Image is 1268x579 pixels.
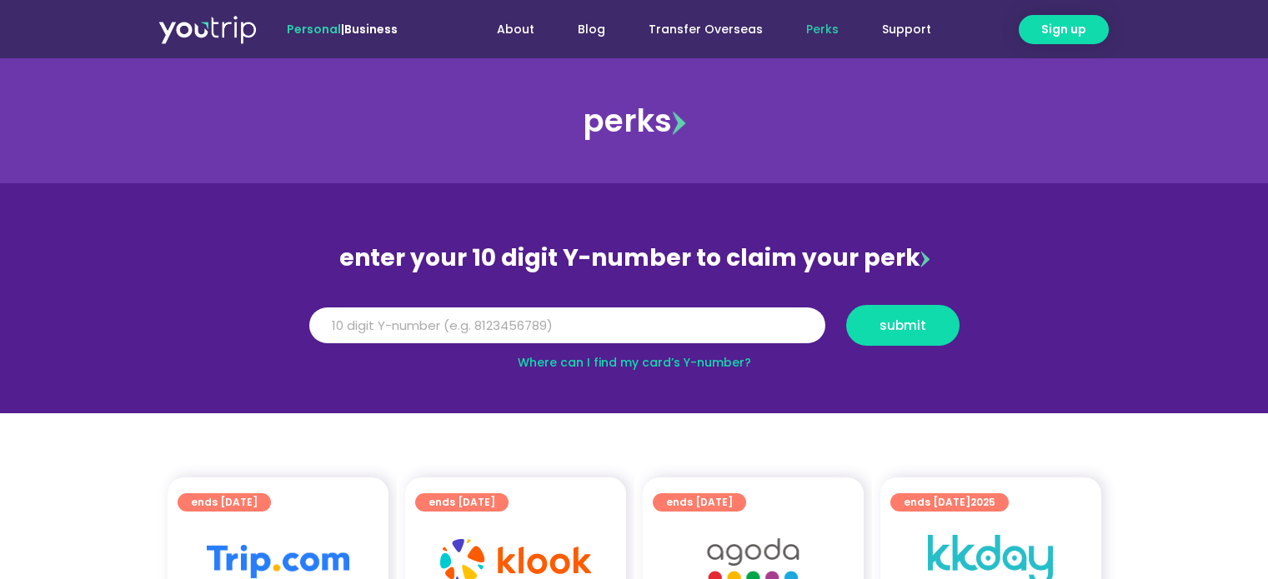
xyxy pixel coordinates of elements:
[178,493,271,512] a: ends [DATE]
[627,14,784,45] a: Transfer Overseas
[415,493,509,512] a: ends [DATE]
[344,21,398,37] a: Business
[1041,21,1086,38] span: Sign up
[518,354,751,371] a: Where can I find my card’s Y-number?
[429,493,495,512] span: ends [DATE]
[191,493,258,512] span: ends [DATE]
[904,493,995,512] span: ends [DATE]
[890,493,1009,512] a: ends [DATE]2025
[880,319,926,332] span: submit
[287,21,398,37] span: |
[475,14,556,45] a: About
[556,14,627,45] a: Blog
[309,307,825,344] input: 10 digit Y-number (e.g. 8123456789)
[846,305,960,346] button: submit
[784,14,860,45] a: Perks
[301,237,968,280] div: enter your 10 digit Y-number to claim your perk
[287,21,341,37] span: Personal
[970,495,995,509] span: 2025
[860,14,953,45] a: Support
[666,493,733,512] span: ends [DATE]
[653,493,746,512] a: ends [DATE]
[1019,15,1109,44] a: Sign up
[443,14,953,45] nav: Menu
[309,305,960,358] form: Y Number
